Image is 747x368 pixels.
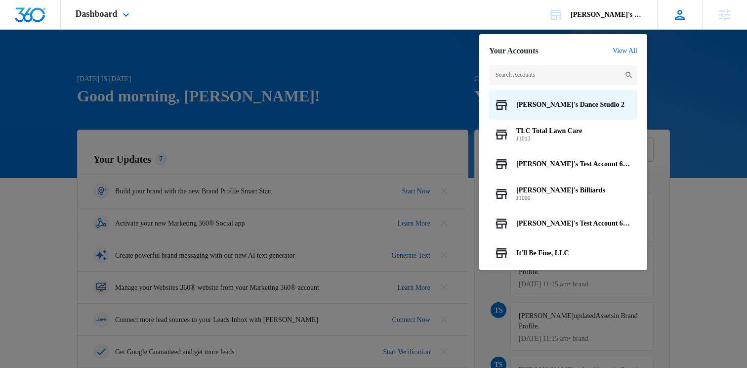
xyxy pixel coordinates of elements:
input: Search Accounts [489,65,637,85]
button: [PERSON_NAME]'s Test Account 61325-1 [489,209,637,238]
button: It'll Be Fine, LLC [489,238,637,268]
button: [PERSON_NAME]'s Dance Studio 2 [489,90,637,120]
button: [PERSON_NAME]'s BilliardsJ1000 [489,179,637,209]
div: account name [571,11,643,19]
span: [PERSON_NAME]'s Test Account 61325-3 [516,160,632,168]
span: [PERSON_NAME]'s Dance Studio 2 [516,101,624,109]
span: It'll Be Fine, LLC [516,249,569,257]
span: TLC Total Lawn Care [516,127,582,135]
a: View All [613,47,637,55]
span: [PERSON_NAME]'s Billiards [516,186,605,194]
button: TLC Total Lawn CareJ1013 [489,120,637,149]
span: J1000 [516,194,605,201]
span: J1013 [516,135,582,142]
span: Dashboard [76,9,118,19]
button: [PERSON_NAME]'s Test Account 61325-3 [489,149,637,179]
h2: Your Accounts [489,46,539,55]
span: [PERSON_NAME]'s Test Account 61325-1 [516,220,632,228]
